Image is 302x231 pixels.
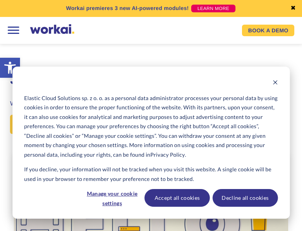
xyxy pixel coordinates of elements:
a: LEARN MORE [191,5,235,12]
button: Manage your cookie settings [83,189,142,207]
a: Privacy Policy [150,150,185,160]
a: ✖ [290,5,296,12]
a: See open positions [10,115,87,134]
a: BOOK A DEMO [242,25,294,36]
h3: Work with us to deliver the world’s best employee experience platform [10,99,292,109]
button: Dismiss cookie banner [272,79,278,88]
p: If you decline, your information will not be tracked when you visit this website. A single cookie... [24,165,278,184]
h1: Join our award-winning team 🤝 [10,71,292,89]
p: Workai premieres 3 new AI-powered modules! [66,4,189,12]
button: Accept all cookies [145,189,210,207]
button: Decline all cookies [212,189,278,207]
div: Cookie banner [12,67,290,219]
p: Elastic Cloud Solutions sp. z o. o. as a personal data administrator processes your personal data... [24,94,278,160]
